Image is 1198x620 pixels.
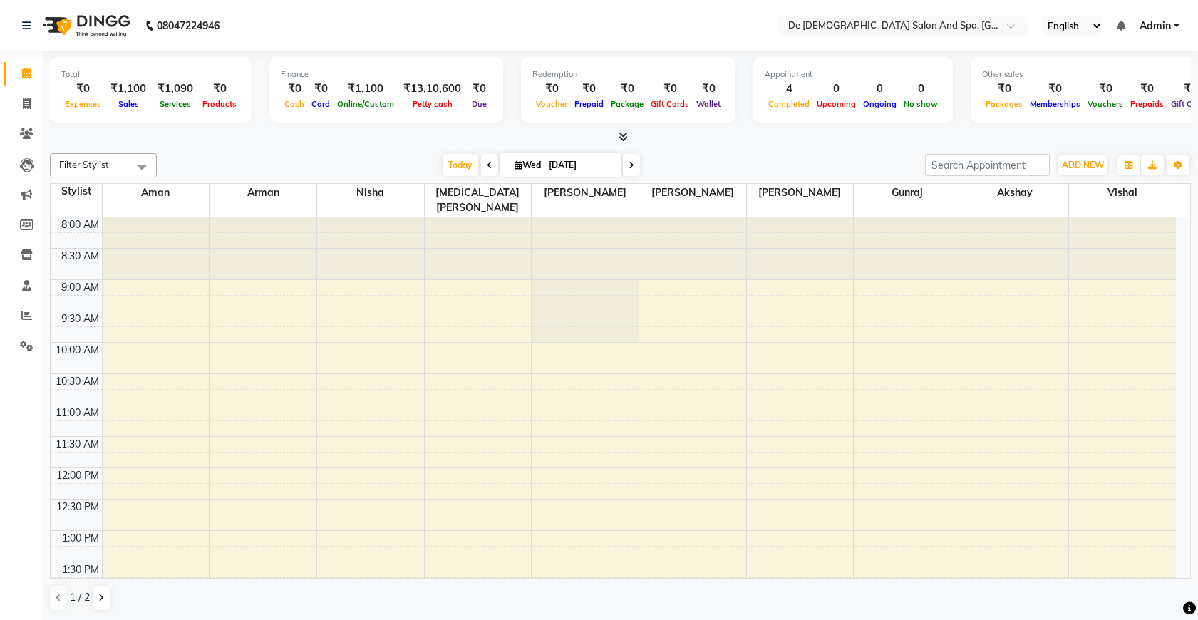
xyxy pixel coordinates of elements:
div: 10:00 AM [53,343,102,358]
div: ₹0 [308,81,334,97]
span: Prepaids [1127,99,1167,109]
div: Finance [281,68,492,81]
div: ₹1,090 [152,81,199,97]
div: ₹13,10,600 [398,81,467,97]
div: 0 [859,81,900,97]
div: Redemption [532,68,724,81]
span: Ongoing [859,99,900,109]
div: Total [61,68,240,81]
span: Vouchers [1084,99,1127,109]
div: ₹0 [982,81,1026,97]
span: Online/Custom [334,99,398,109]
div: ₹0 [1084,81,1127,97]
span: Products [199,99,240,109]
span: akshay [961,184,1068,202]
img: logo [36,6,134,46]
div: 10:30 AM [53,374,102,389]
span: Services [156,99,195,109]
div: ₹0 [199,81,240,97]
span: Wed [511,160,544,170]
b: 08047224946 [157,6,220,46]
div: 0 [813,81,859,97]
span: [PERSON_NAME] [747,184,854,202]
span: nisha [317,184,424,202]
div: 1:30 PM [59,562,102,577]
div: 1:00 PM [59,531,102,546]
span: [PERSON_NAME] [639,184,746,202]
span: Memberships [1026,99,1084,109]
span: Upcoming [813,99,859,109]
div: ₹0 [607,81,647,97]
span: 1 / 2 [70,590,90,605]
span: Cash [281,99,308,109]
div: ₹0 [1026,81,1084,97]
div: 8:00 AM [58,217,102,232]
span: Expenses [61,99,105,109]
div: 8:30 AM [58,249,102,264]
span: vishal [1069,184,1176,202]
button: ADD NEW [1058,155,1107,175]
div: 12:30 PM [53,500,102,515]
span: Sales [115,99,143,109]
div: ₹1,100 [334,81,398,97]
div: ₹0 [61,81,105,97]
div: 11:00 AM [53,405,102,420]
div: 9:30 AM [58,311,102,326]
div: 11:30 AM [53,437,102,452]
span: No show [900,99,941,109]
div: 4 [765,81,813,97]
div: Appointment [765,68,941,81]
span: aman [103,184,210,202]
span: Prepaid [571,99,607,109]
span: Voucher [532,99,571,109]
div: 12:00 PM [53,468,102,483]
span: Arman [210,184,316,202]
span: Filter Stylist [59,159,109,170]
span: Package [607,99,647,109]
div: ₹1,100 [105,81,152,97]
div: ₹0 [532,81,571,97]
span: Completed [765,99,813,109]
span: ADD NEW [1062,160,1104,170]
span: [MEDICAL_DATA][PERSON_NAME] [425,184,532,217]
div: Stylist [51,184,102,199]
span: [PERSON_NAME] [532,184,639,202]
div: ₹0 [571,81,607,97]
div: ₹0 [467,81,492,97]
input: Search Appointment [925,154,1050,176]
span: Today [443,154,478,176]
span: Petty cash [409,99,456,109]
input: 2025-09-03 [544,155,616,176]
div: ₹0 [281,81,308,97]
span: Wallet [693,99,724,109]
span: Due [468,99,490,109]
div: ₹0 [1127,81,1167,97]
div: 0 [900,81,941,97]
span: Card [308,99,334,109]
div: ₹0 [693,81,724,97]
span: gunraj [854,184,961,202]
div: 9:00 AM [58,280,102,295]
span: Gift Cards [647,99,693,109]
span: Packages [982,99,1026,109]
div: ₹0 [647,81,693,97]
span: Admin [1140,19,1171,33]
